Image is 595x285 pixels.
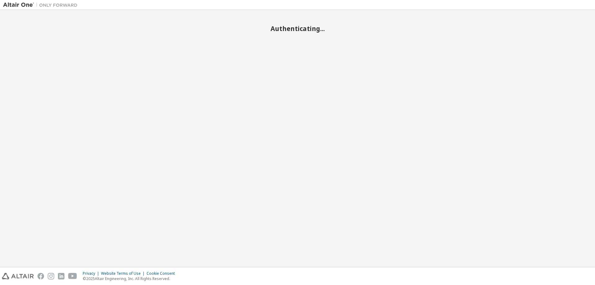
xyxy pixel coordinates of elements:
img: instagram.svg [48,273,54,279]
img: Altair One [3,2,81,8]
div: Website Terms of Use [101,271,147,276]
img: youtube.svg [68,273,77,279]
div: Cookie Consent [147,271,178,276]
p: © 2025 Altair Engineering, Inc. All Rights Reserved. [83,276,178,281]
h2: Authenticating... [3,24,592,33]
img: linkedin.svg [58,273,64,279]
div: Privacy [83,271,101,276]
img: facebook.svg [37,273,44,279]
img: altair_logo.svg [2,273,34,279]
